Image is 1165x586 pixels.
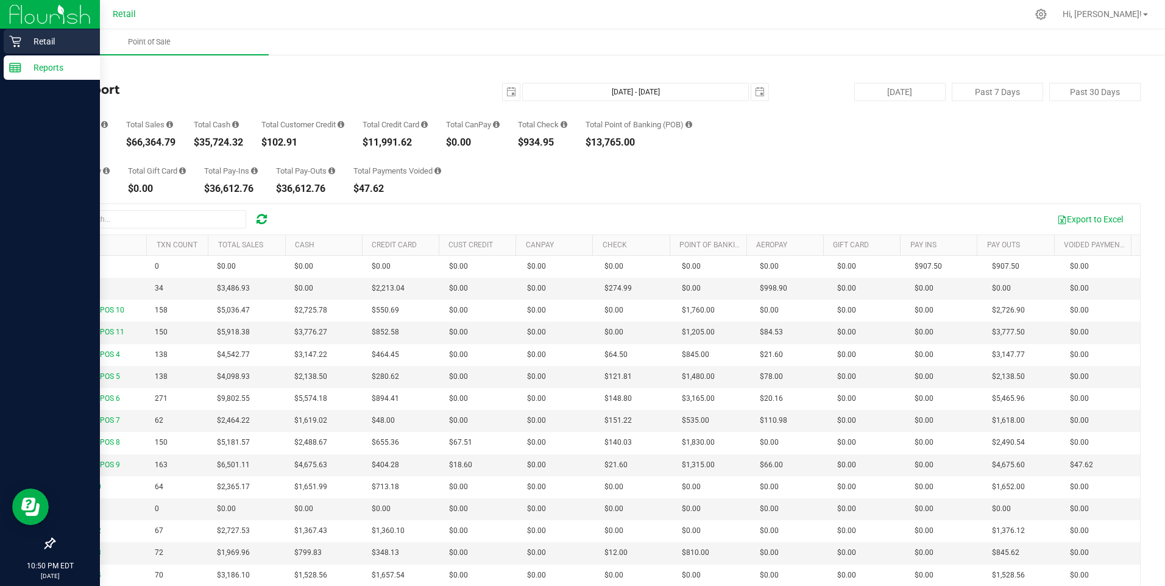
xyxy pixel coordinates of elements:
[251,167,258,175] i: Sum of all cash pay-ins added to tills within the date range.
[372,349,399,361] span: $464.45
[987,241,1020,249] a: Pay Outs
[915,459,933,471] span: $0.00
[449,371,468,383] span: $0.00
[603,241,627,249] a: Check
[854,83,946,101] button: [DATE]
[261,138,344,147] div: $102.91
[372,570,405,581] span: $1,657.54
[527,261,546,272] span: $0.00
[353,167,441,175] div: Total Payments Voided
[294,305,327,316] span: $2,725.78
[372,305,399,316] span: $550.69
[915,327,933,338] span: $0.00
[1070,327,1089,338] span: $0.00
[837,547,856,559] span: $0.00
[217,437,250,448] span: $5,181.57
[294,283,313,294] span: $0.00
[449,415,468,426] span: $0.00
[992,349,1025,361] span: $3,147.77
[915,525,933,537] span: $0.00
[9,62,21,74] inline-svg: Reports
[217,525,250,537] span: $2,727.53
[294,415,327,426] span: $1,619.02
[518,121,567,129] div: Total Check
[294,459,327,471] span: $4,675.63
[837,459,856,471] span: $0.00
[1049,83,1141,101] button: Past 30 Days
[682,415,709,426] span: $535.00
[126,121,175,129] div: Total Sales
[338,121,344,129] i: Sum of all successful, non-voided payment transaction amounts using account credit as the payment...
[217,261,236,272] span: $0.00
[448,241,493,249] a: Cust Credit
[12,489,49,525] iframe: Resource center
[29,29,269,55] a: Point of Sale
[1070,459,1093,471] span: $47.62
[682,570,701,581] span: $0.00
[294,393,327,404] span: $5,574.18
[682,349,709,361] span: $845.00
[604,261,623,272] span: $0.00
[682,305,715,316] span: $1,760.00
[837,305,856,316] span: $0.00
[527,525,546,537] span: $0.00
[21,34,94,49] p: Retail
[1064,241,1128,249] a: Voided Payments
[527,283,546,294] span: $0.00
[294,525,327,537] span: $1,367.43
[449,547,468,559] span: $0.00
[372,415,395,426] span: $48.00
[1070,437,1089,448] span: $0.00
[992,547,1019,559] span: $845.62
[527,371,546,383] span: $0.00
[527,393,546,404] span: $0.00
[126,138,175,147] div: $66,364.79
[363,121,428,129] div: Total Credit Card
[992,525,1025,537] span: $1,376.12
[760,547,779,559] span: $0.00
[1070,371,1089,383] span: $0.00
[294,349,327,361] span: $3,147.22
[155,327,168,338] span: 150
[372,261,391,272] span: $0.00
[372,503,391,515] span: $0.00
[952,83,1043,101] button: Past 7 Days
[992,570,1025,581] span: $1,528.56
[54,83,416,96] h4: Till Report
[217,305,250,316] span: $5,036.47
[992,437,1025,448] span: $2,490.54
[837,481,856,493] span: $0.00
[1070,415,1089,426] span: $0.00
[449,349,468,361] span: $0.00
[760,305,779,316] span: $0.00
[103,167,110,175] i: Sum of all successful AeroPay payment transaction amounts for all purchases in the date range. Ex...
[372,437,399,448] span: $655.36
[9,35,21,48] inline-svg: Retail
[682,261,701,272] span: $0.00
[179,167,186,175] i: Sum of all successful, non-voided payment transaction amounts using gift card as the payment method.
[604,437,632,448] span: $140.03
[915,283,933,294] span: $0.00
[682,437,715,448] span: $1,830.00
[518,138,567,147] div: $934.95
[760,327,783,338] span: $84.53
[586,138,692,147] div: $13,765.00
[682,283,701,294] span: $0.00
[915,481,933,493] span: $0.00
[992,371,1025,383] span: $2,138.50
[1070,283,1089,294] span: $0.00
[992,503,1011,515] span: $0.00
[760,459,783,471] span: $66.00
[372,393,399,404] span: $894.41
[421,121,428,129] i: Sum of all successful, non-voided payment transaction amounts using credit card as the payment me...
[915,415,933,426] span: $0.00
[527,415,546,426] span: $0.00
[155,283,163,294] span: 34
[992,283,1011,294] span: $0.00
[449,393,468,404] span: $0.00
[294,570,327,581] span: $1,528.56
[166,121,173,129] i: Sum of all successful, non-voided payment transaction amounts (excluding tips and transaction fee...
[194,138,243,147] div: $35,724.32
[604,459,628,471] span: $21.60
[276,184,335,194] div: $36,612.76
